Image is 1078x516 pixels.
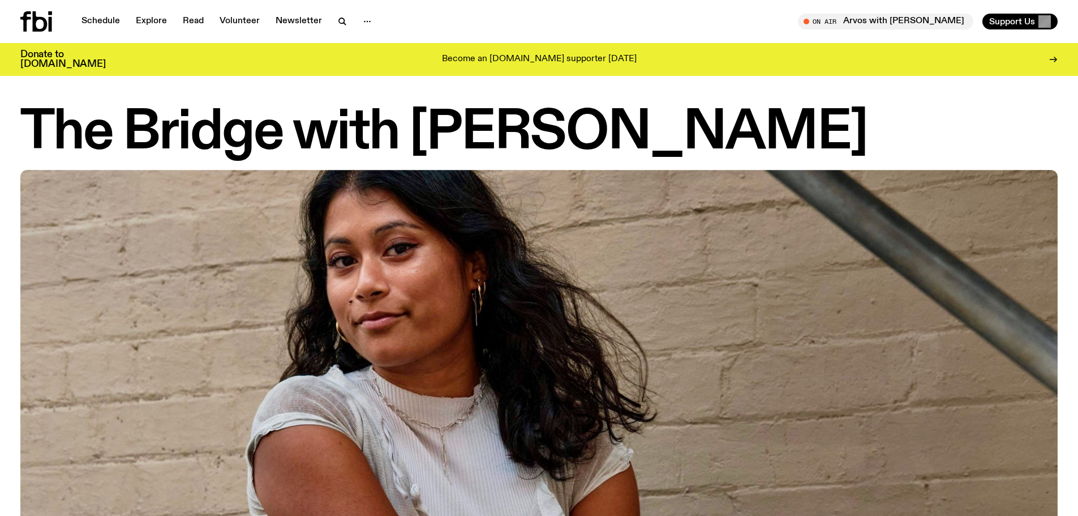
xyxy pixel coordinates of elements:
[982,14,1058,29] button: Support Us
[213,14,267,29] a: Volunteer
[798,14,973,29] button: On AirArvos with [PERSON_NAME]
[176,14,211,29] a: Read
[129,14,174,29] a: Explore
[442,54,637,65] p: Become an [DOMAIN_NAME] supporter [DATE]
[20,108,1058,159] h1: The Bridge with [PERSON_NAME]
[20,50,106,69] h3: Donate to [DOMAIN_NAME]
[75,14,127,29] a: Schedule
[989,16,1035,27] span: Support Us
[269,14,329,29] a: Newsletter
